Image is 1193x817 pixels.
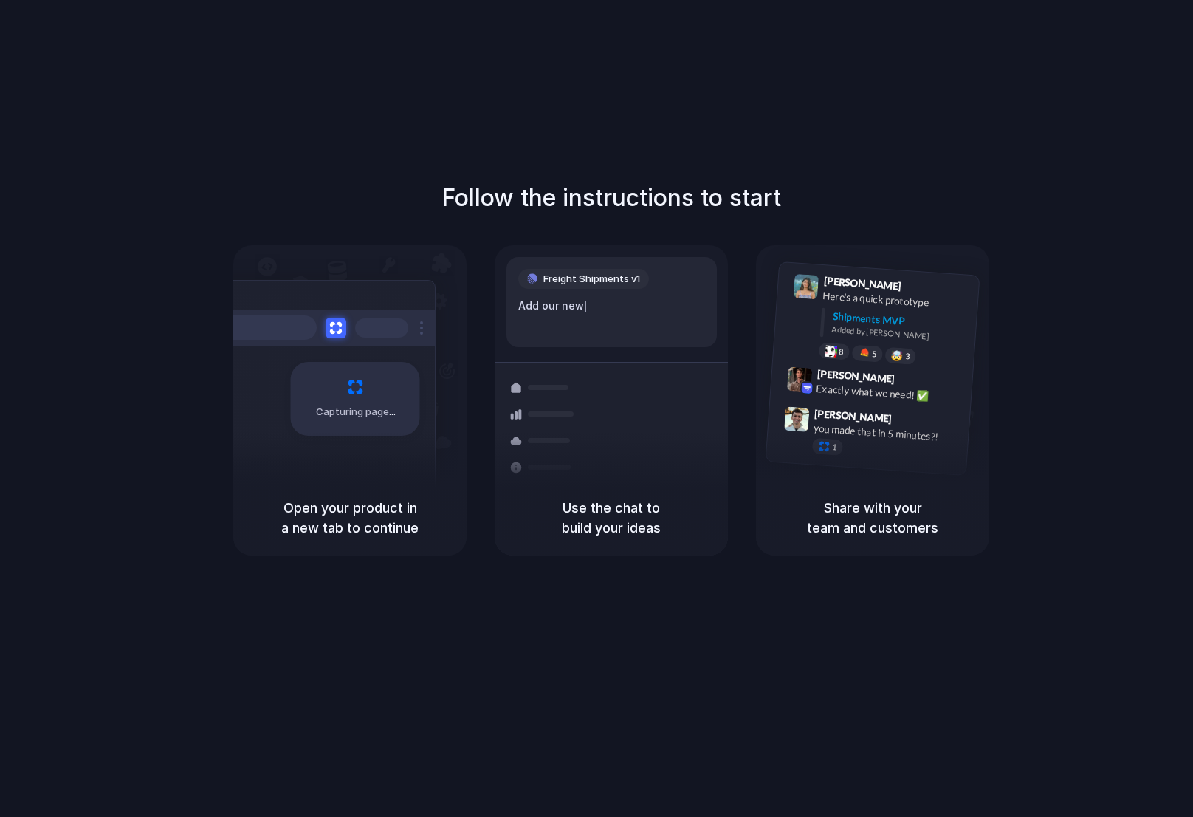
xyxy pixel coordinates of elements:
span: [PERSON_NAME] [823,273,901,294]
div: Add our new [518,298,705,314]
span: Capturing page [316,405,398,420]
span: [PERSON_NAME] [814,405,893,426]
div: Shipments MVP [832,308,969,332]
span: 9:42 AM [899,372,929,390]
span: [PERSON_NAME] [816,365,895,386]
span: 8 [839,347,844,355]
span: 9:47 AM [896,412,926,430]
div: you made that in 5 minutes?! [813,420,960,445]
div: Added by [PERSON_NAME] [831,324,967,345]
h1: Follow the instructions to start [441,180,781,216]
h5: Share with your team and customers [774,498,972,538]
span: 3 [905,352,910,360]
div: Here's a quick prototype [822,287,970,312]
span: Freight Shipments v1 [543,272,640,287]
span: | [584,300,588,312]
h5: Use the chat to build your ideas [512,498,710,538]
span: 9:41 AM [906,279,936,297]
div: 🤯 [891,350,904,361]
span: 1 [832,443,837,451]
div: Exactly what we need! ✅ [816,380,963,406]
h5: Open your product in a new tab to continue [251,498,449,538]
span: 5 [872,349,877,358]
